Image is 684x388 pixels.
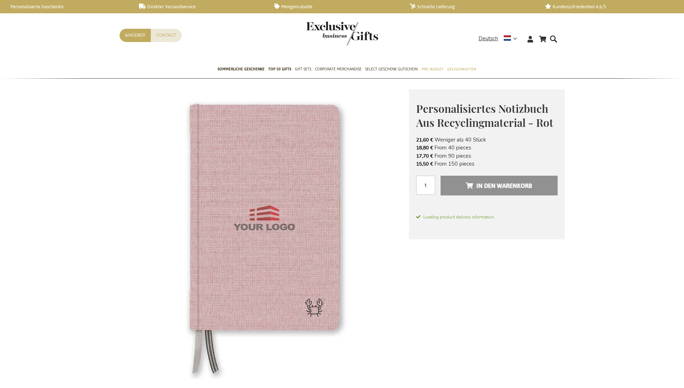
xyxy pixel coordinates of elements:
a: Corporate Merchandise [315,61,362,79]
a: Direkter Versandservice [139,4,263,10]
a: Schnelle Lieferung [410,4,534,10]
a: Personalisierte Geschenke [4,4,127,10]
a: Gift Sets [295,61,311,79]
span: Deutsch [479,34,498,43]
span: Gelegenheiten [447,65,476,73]
span: Gift Sets [295,65,311,73]
input: Menge [416,176,435,195]
a: TOP 50 Gifts [268,61,291,79]
span: Sommerliche geschenke [218,65,265,73]
span: 18,80 € [416,144,433,151]
a: Pro Budget [421,61,443,79]
span: TOP 50 Gifts [268,65,291,73]
a: Kundenzufriedenheit 4,6/5 [545,4,669,10]
span: Pro Budget [421,65,443,73]
span: Select Geschenk Gutschein [365,65,418,73]
span: Personalisiertes Notizbuch Aus Recyclingmaterial - Rot [416,101,553,130]
span: Corporate Merchandise [315,65,362,73]
img: Personalised Recycled Notebook - Red [120,89,409,379]
li: From 90 pieces [416,152,558,160]
a: Gelegenheiten [447,61,476,79]
span: Loading product delivery information. [416,214,558,220]
a: Select Geschenk Gutschein [365,61,418,79]
a: Angebot [120,29,151,42]
a: Mengenrabatte [274,4,398,10]
li: From 40 pieces [416,144,558,152]
a: Sommerliche geschenke [218,61,265,79]
span: 15,50 € [416,161,433,167]
li: Weniger als 40 Stück [416,136,558,144]
span: 21,60 € [416,137,433,143]
a: Contact [151,29,182,42]
img: Exclusive Business gifts logo [306,22,378,45]
li: From 150 pieces [416,160,558,168]
span: 17,70 € [416,153,433,160]
a: store logo [306,22,342,45]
